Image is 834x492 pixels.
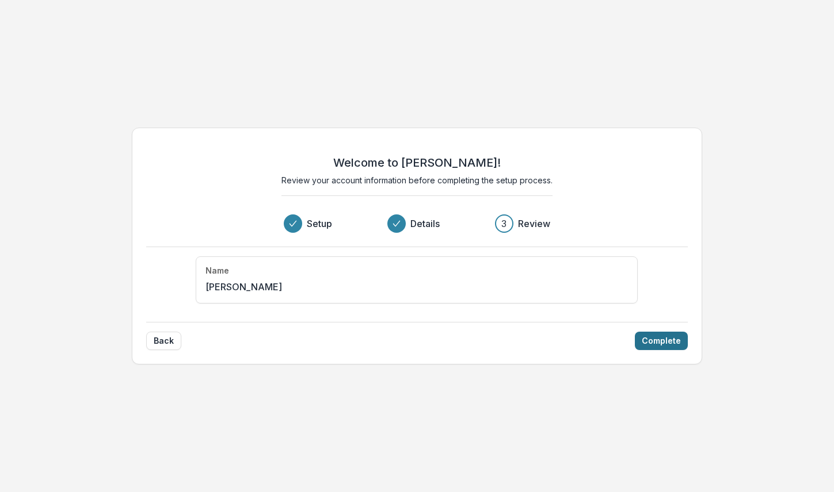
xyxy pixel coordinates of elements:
button: Back [146,332,181,350]
h2: Welcome to [PERSON_NAME]! [333,156,501,170]
h4: Name [205,266,229,276]
div: 3 [501,217,507,230]
h3: Setup [307,217,332,230]
p: [PERSON_NAME] [205,280,282,294]
button: Complete [635,332,688,350]
h3: Details [410,217,440,230]
p: Review your account information before completing the setup process. [281,174,553,186]
div: Progress [284,214,550,233]
h3: Review [518,217,550,230]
